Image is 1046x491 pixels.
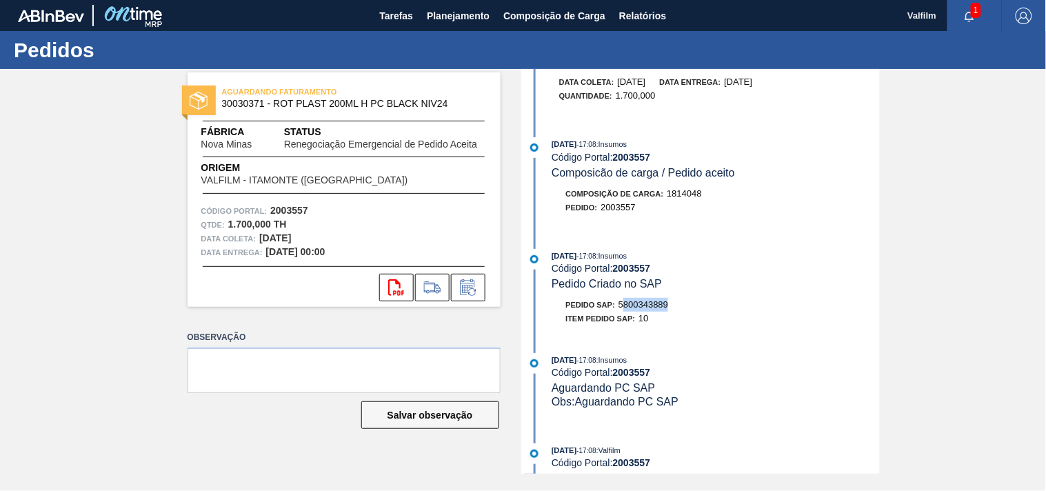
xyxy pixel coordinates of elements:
[201,139,252,150] span: Nova Minas
[530,143,539,152] img: atual
[552,356,576,364] span: [DATE]
[971,3,981,18] span: 1
[14,42,259,58] h1: Pedidos
[503,8,605,24] span: Composição de Carga
[222,85,415,99] span: AGUARDANDO FATURAMENTO
[617,77,645,87] span: [DATE]
[284,139,477,150] span: Renegociação Emergencial de Pedido Aceita
[228,219,287,230] strong: 1.700,000 TH
[566,203,598,212] span: Pedido :
[361,401,499,429] button: Salvar observação
[596,140,627,148] span: : Insumos
[530,359,539,368] img: atual
[552,263,879,274] div: Código Portal:
[613,263,651,274] strong: 2003557
[552,472,751,484] span: Pedido inserido na composição de carga
[566,301,616,309] span: Pedido SAP:
[619,8,666,24] span: Relatórios
[552,396,678,408] span: Obs: Aguardando PC SAP
[552,152,879,163] div: Código Portal:
[201,204,268,218] span: Código Portal:
[530,255,539,263] img: atual
[596,446,621,454] span: : Valfilm
[222,99,472,109] span: 30030371 - ROT PLAST 200ML H PC BLACK NIV24
[638,313,648,323] span: 10
[270,205,308,216] strong: 2003557
[616,90,656,101] span: 1.700,000
[415,274,450,301] div: Ir para Composição de Carga
[201,125,284,139] span: Fábrica
[577,357,596,364] span: - 17:08
[552,140,576,148] span: [DATE]
[552,252,576,260] span: [DATE]
[659,78,721,86] span: Data entrega:
[201,245,263,259] span: Data entrega:
[201,218,225,232] span: Qtde :
[613,457,651,468] strong: 2003557
[596,356,627,364] span: : Insumos
[618,299,668,310] span: 5800343889
[566,314,636,323] span: Item pedido SAP:
[577,252,596,260] span: - 17:08
[266,246,325,257] strong: [DATE] 00:00
[724,77,752,87] span: [DATE]
[451,274,485,301] div: Informar alteração no pedido
[552,446,576,454] span: [DATE]
[552,367,879,378] div: Código Portal:
[947,6,992,26] button: Notificações
[559,92,612,100] span: Quantidade :
[552,167,735,179] span: Composicão de carga / Pedido aceito
[284,125,487,139] span: Status
[552,457,879,468] div: Código Portal:
[530,450,539,458] img: atual
[559,78,614,86] span: Data coleta:
[552,278,662,290] span: Pedido Criado no SAP
[379,8,413,24] span: Tarefas
[188,328,501,348] label: Observação
[577,141,596,148] span: - 17:08
[577,447,596,454] span: - 17:08
[613,367,651,378] strong: 2003557
[259,232,291,243] strong: [DATE]
[596,252,627,260] span: : Insumos
[427,8,490,24] span: Planejamento
[601,202,636,212] span: 2003557
[667,188,702,199] span: 1814048
[566,190,664,198] span: Composição de Carga :
[613,152,651,163] strong: 2003557
[552,382,655,394] span: Aguardando PC SAP
[18,10,84,22] img: TNhmsLtSVTkK8tSr43FrP2fwEKptu5GPRR3wAAAABJRU5ErkJggg==
[201,232,257,245] span: Data coleta:
[201,175,408,186] span: VALFILM - ITAMONTE ([GEOGRAPHIC_DATA])
[190,92,208,110] img: status
[1016,8,1032,24] img: Logout
[379,274,414,301] div: Abrir arquivo PDF
[201,161,447,175] span: Origem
